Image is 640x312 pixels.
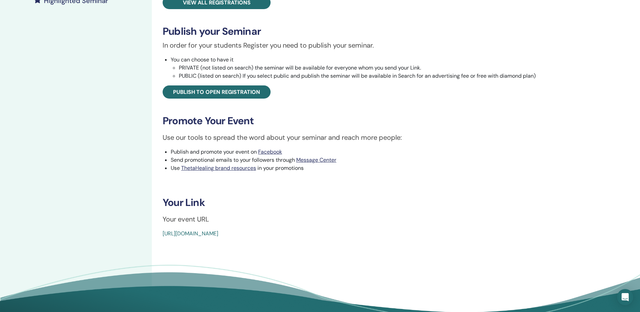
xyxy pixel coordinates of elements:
[296,156,336,163] a: Message Center
[163,40,568,50] p: In order for your students Register you need to publish your seminar.
[173,88,260,96] span: Publish to open registration
[181,164,256,172] a: ThetaHealing brand resources
[179,64,568,72] li: PRIVATE (not listed on search) the seminar will be available for everyone whom you send your Link.
[617,289,633,305] div: Open Intercom Messenger
[163,230,218,237] a: [URL][DOMAIN_NAME]
[171,156,568,164] li: Send promotional emails to your followers through
[163,115,568,127] h3: Promote Your Event
[171,56,568,80] li: You can choose to have it
[163,25,568,37] h3: Publish your Seminar
[258,148,282,155] a: Facebook
[163,85,271,99] a: Publish to open registration
[163,214,568,224] p: Your event URL
[163,197,568,209] h3: Your Link
[171,164,568,172] li: Use in your promotions
[171,148,568,156] li: Publish and promote your event on
[179,72,568,80] li: PUBLIC (listed on search) If you select public and publish the seminar will be available in Searc...
[163,132,568,142] p: Use our tools to spread the word about your seminar and reach more people:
